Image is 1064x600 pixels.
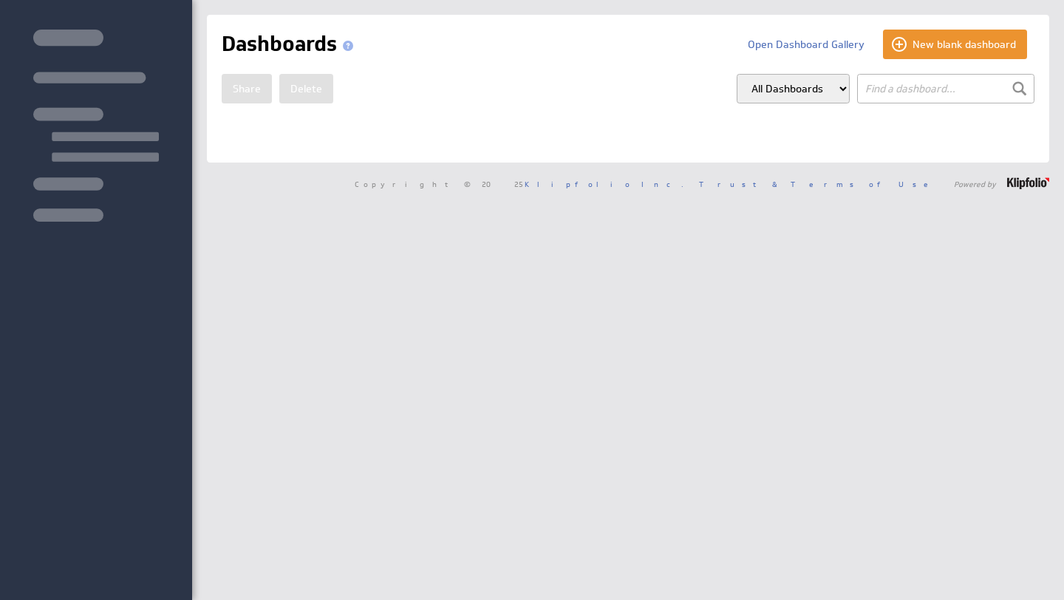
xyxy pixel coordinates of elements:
[1007,177,1049,189] img: logo-footer.png
[222,74,272,103] button: Share
[525,179,683,189] a: Klipfolio Inc.
[737,30,876,59] button: Open Dashboard Gallery
[883,30,1027,59] button: New blank dashboard
[33,30,159,222] img: skeleton-sidenav.svg
[699,179,938,189] a: Trust & Terms of Use
[954,180,996,188] span: Powered by
[279,74,333,103] button: Delete
[222,30,359,59] h1: Dashboards
[355,180,683,188] span: Copyright © 2025
[857,74,1034,103] input: Find a dashboard...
